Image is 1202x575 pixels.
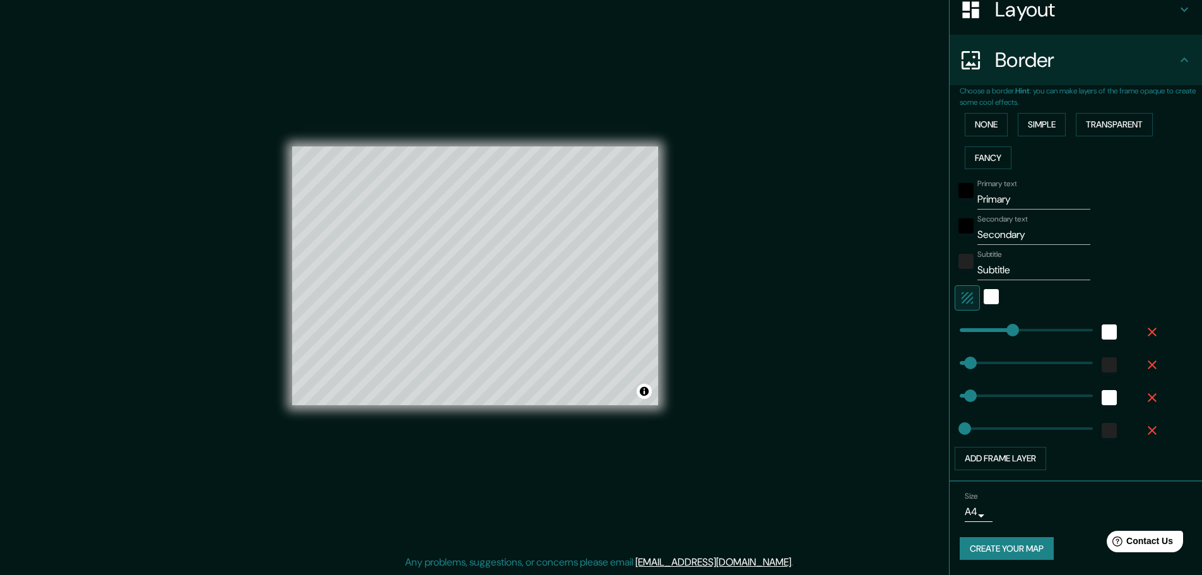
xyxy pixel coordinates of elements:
[795,555,798,570] div: .
[965,490,978,501] label: Size
[995,47,1177,73] h4: Border
[977,179,1016,189] label: Primary text
[1102,390,1117,405] button: white
[635,555,791,569] a: [EMAIL_ADDRESS][DOMAIN_NAME]
[1102,324,1117,340] button: white
[405,555,793,570] p: Any problems, suggestions, or concerns please email .
[958,183,974,198] button: black
[1102,423,1117,438] button: color-222222
[984,289,999,304] button: white
[958,254,974,269] button: color-222222
[637,384,652,399] button: Toggle attribution
[977,249,1002,260] label: Subtitle
[1015,86,1030,96] b: Hint
[960,85,1202,108] p: Choose a border. : you can make layers of the frame opaque to create some cool effects.
[960,537,1054,560] button: Create your map
[965,146,1011,170] button: Fancy
[965,113,1008,136] button: None
[1102,357,1117,372] button: color-222222
[793,555,795,570] div: .
[1090,526,1188,561] iframe: Help widget launcher
[955,447,1046,470] button: Add frame layer
[965,502,993,522] div: A4
[1018,113,1066,136] button: Simple
[950,35,1202,85] div: Border
[1076,113,1153,136] button: Transparent
[958,218,974,234] button: black
[977,214,1028,225] label: Secondary text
